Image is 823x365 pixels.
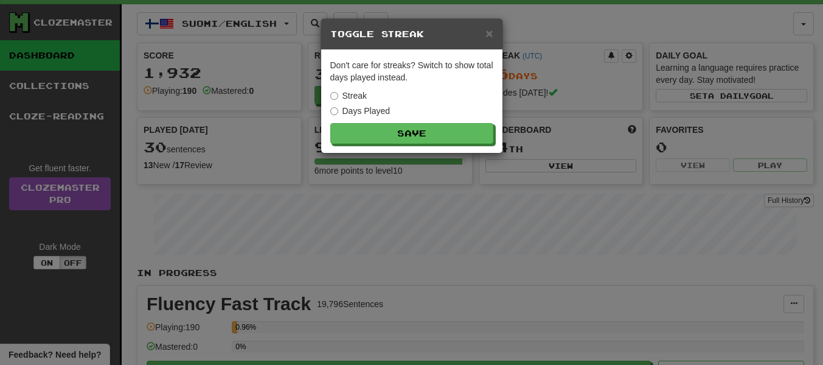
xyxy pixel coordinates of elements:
span: × [485,26,493,40]
button: Save [330,123,493,144]
button: Close [485,27,493,40]
label: Streak [330,90,367,102]
input: Streak [330,92,338,100]
p: Don't care for streaks? Switch to show total days played instead. [330,59,493,83]
label: Days Played [330,105,391,117]
input: Days Played [330,107,338,115]
h5: Toggle Streak [330,28,493,40]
